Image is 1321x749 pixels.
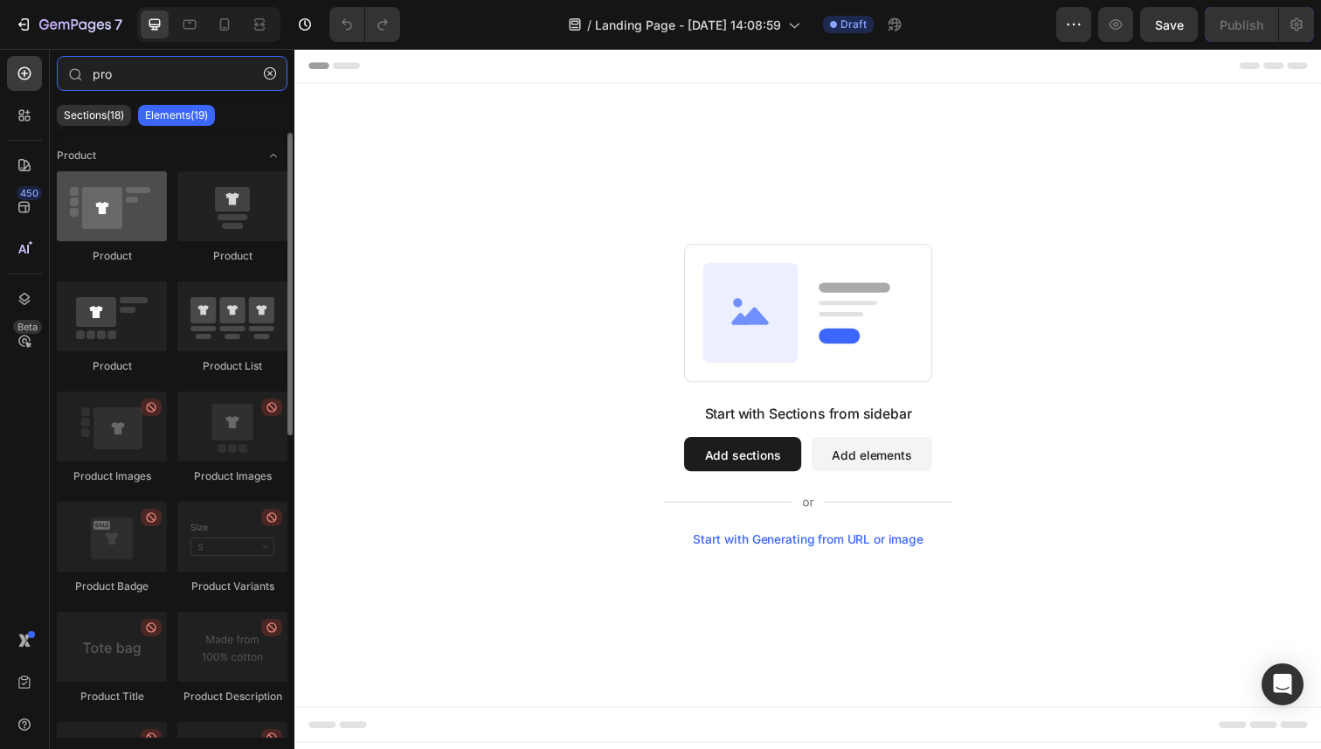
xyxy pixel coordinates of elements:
[57,358,167,374] div: Product
[177,689,287,704] div: Product Description
[57,56,287,91] input: Search Sections & Elements
[294,49,1321,749] iframe: Design area
[177,358,287,374] div: Product List
[587,16,591,34] span: /
[1155,17,1184,32] span: Save
[398,397,517,432] button: Add sections
[418,362,630,383] div: Start with Sections from sidebar
[17,186,42,200] div: 450
[7,7,130,42] button: 7
[57,148,96,163] span: Product
[259,142,287,170] span: Toggle open
[1262,663,1304,705] div: Open Intercom Messenger
[57,248,167,264] div: Product
[57,689,167,704] div: Product Title
[595,16,781,34] span: Landing Page - [DATE] 14:08:59
[145,108,208,122] p: Elements(19)
[64,108,124,122] p: Sections(18)
[528,397,651,432] button: Add elements
[329,7,400,42] div: Undo/Redo
[114,14,122,35] p: 7
[1220,16,1263,34] div: Publish
[57,579,167,594] div: Product Badge
[1205,7,1278,42] button: Publish
[13,320,42,334] div: Beta
[57,468,167,484] div: Product Images
[840,17,867,32] span: Draft
[177,468,287,484] div: Product Images
[177,579,287,594] div: Product Variants
[407,495,642,509] div: Start with Generating from URL or image
[1140,7,1198,42] button: Save
[177,248,287,264] div: Product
